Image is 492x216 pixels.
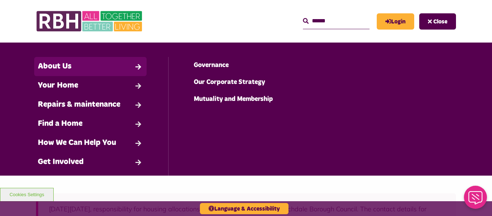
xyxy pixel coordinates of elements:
[190,91,302,108] a: Mutuality and Membership
[200,203,289,214] button: Language & Accessibility
[34,133,147,153] a: How We Can Help You
[34,57,147,76] a: About Us
[190,57,302,74] a: Governance
[377,13,414,30] a: MyRBH
[303,13,370,29] input: Search
[34,114,147,133] a: Find a Home
[460,184,492,216] iframe: Netcall Web Assistant for live chat
[34,76,147,95] a: Your Home
[34,172,147,191] a: Work With Us
[34,95,147,114] a: Repairs & maintenance
[34,153,147,172] a: Get Involved
[36,7,144,35] img: RBH
[419,13,456,30] button: Navigation
[433,19,447,25] span: Close
[190,74,302,91] a: Our Corporate Strategy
